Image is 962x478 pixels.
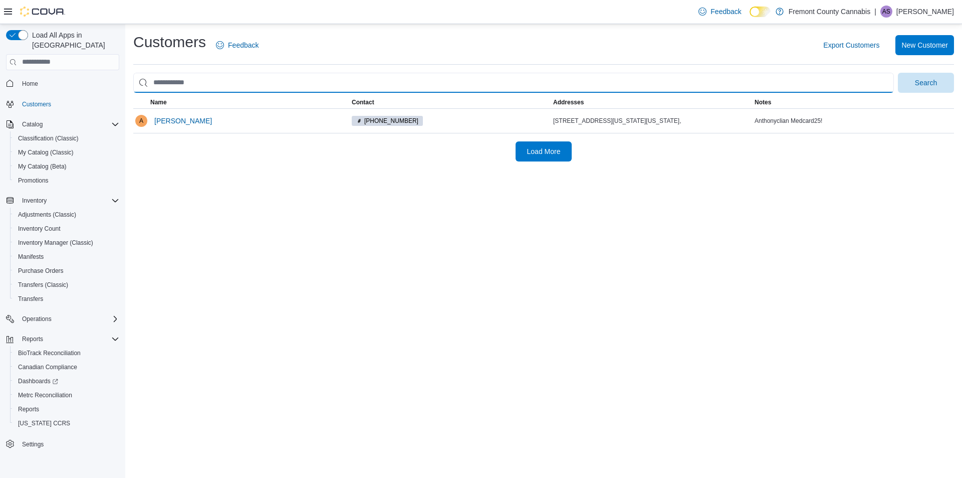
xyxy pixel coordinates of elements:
[14,251,119,263] span: Manifests
[22,315,52,323] span: Operations
[527,146,561,156] span: Load More
[228,40,259,50] span: Feedback
[14,209,119,221] span: Adjustments (Classic)
[896,6,954,18] p: [PERSON_NAME]
[150,111,216,131] button: [PERSON_NAME]
[901,40,948,50] span: New Customer
[516,141,572,162] button: Load More
[14,375,62,387] a: Dashboards
[14,293,47,305] a: Transfers
[10,278,123,292] button: Transfers (Classic)
[880,6,892,18] div: Andrew Sarver
[14,209,80,221] a: Adjustments (Classic)
[18,195,119,207] span: Inventory
[139,115,143,127] span: A
[823,40,879,50] span: Export Customers
[14,293,119,305] span: Transfers
[10,416,123,430] button: [US_STATE] CCRS
[22,197,47,205] span: Inventory
[14,161,119,173] span: My Catalog (Beta)
[18,267,64,275] span: Purchase Orders
[22,100,51,108] span: Customers
[18,78,42,90] a: Home
[10,174,123,188] button: Promotions
[18,313,119,325] span: Operations
[18,377,58,385] span: Dashboards
[10,160,123,174] button: My Catalog (Beta)
[18,281,68,289] span: Transfers (Classic)
[22,335,43,343] span: Reports
[14,146,78,158] a: My Catalog (Classic)
[710,7,741,17] span: Feedback
[10,236,123,250] button: Inventory Manager (Classic)
[14,132,83,144] a: Classification (Classic)
[10,346,123,360] button: BioTrack Reconciliation
[789,6,870,18] p: Fremont County Cannabis
[22,80,38,88] span: Home
[14,375,119,387] span: Dashboards
[819,35,883,55] button: Export Customers
[18,195,51,207] button: Inventory
[14,361,119,373] span: Canadian Compliance
[18,177,49,185] span: Promotions
[2,312,123,326] button: Operations
[18,148,74,156] span: My Catalog (Classic)
[135,115,147,127] div: Anthony
[22,440,44,448] span: Settings
[10,374,123,388] a: Dashboards
[352,116,423,126] span: (720) 466-0016
[20,7,65,17] img: Cova
[28,30,119,50] span: Load All Apps in [GEOGRAPHIC_DATA]
[10,360,123,374] button: Canadian Compliance
[18,134,79,142] span: Classification (Classic)
[2,97,123,111] button: Customers
[14,279,72,291] a: Transfers (Classic)
[14,146,119,158] span: My Catalog (Classic)
[14,417,74,429] a: [US_STATE] CCRS
[10,292,123,306] button: Transfers
[18,363,77,371] span: Canadian Compliance
[18,98,55,110] a: Customers
[10,131,123,145] button: Classification (Classic)
[18,118,47,130] button: Catalog
[14,403,43,415] a: Reports
[18,295,43,303] span: Transfers
[22,120,43,128] span: Catalog
[18,437,119,450] span: Settings
[2,76,123,91] button: Home
[2,436,123,451] button: Settings
[18,419,70,427] span: [US_STATE] CCRS
[364,116,418,125] span: [PHONE_NUMBER]
[150,98,167,106] span: Name
[14,417,119,429] span: Washington CCRS
[18,405,39,413] span: Reports
[755,117,822,125] span: Anthonyclian Medcard25!
[915,78,937,88] span: Search
[18,163,67,171] span: My Catalog (Beta)
[14,237,97,249] a: Inventory Manager (Classic)
[14,279,119,291] span: Transfers (Classic)
[18,391,72,399] span: Metrc Reconciliation
[14,265,68,277] a: Purchase Orders
[14,403,119,415] span: Reports
[898,73,954,93] button: Search
[10,222,123,236] button: Inventory Count
[14,223,119,235] span: Inventory Count
[6,72,119,477] nav: Complex example
[18,211,76,219] span: Adjustments (Classic)
[18,333,119,345] span: Reports
[18,349,81,357] span: BioTrack Reconciliation
[2,332,123,346] button: Reports
[18,313,56,325] button: Operations
[18,239,93,247] span: Inventory Manager (Classic)
[14,389,76,401] a: Metrc Reconciliation
[750,7,771,17] input: Dark Mode
[2,194,123,208] button: Inventory
[14,347,119,359] span: BioTrack Reconciliation
[133,32,206,52] h1: Customers
[18,98,119,110] span: Customers
[10,264,123,278] button: Purchase Orders
[14,389,119,401] span: Metrc Reconciliation
[14,251,48,263] a: Manifests
[14,161,71,173] a: My Catalog (Beta)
